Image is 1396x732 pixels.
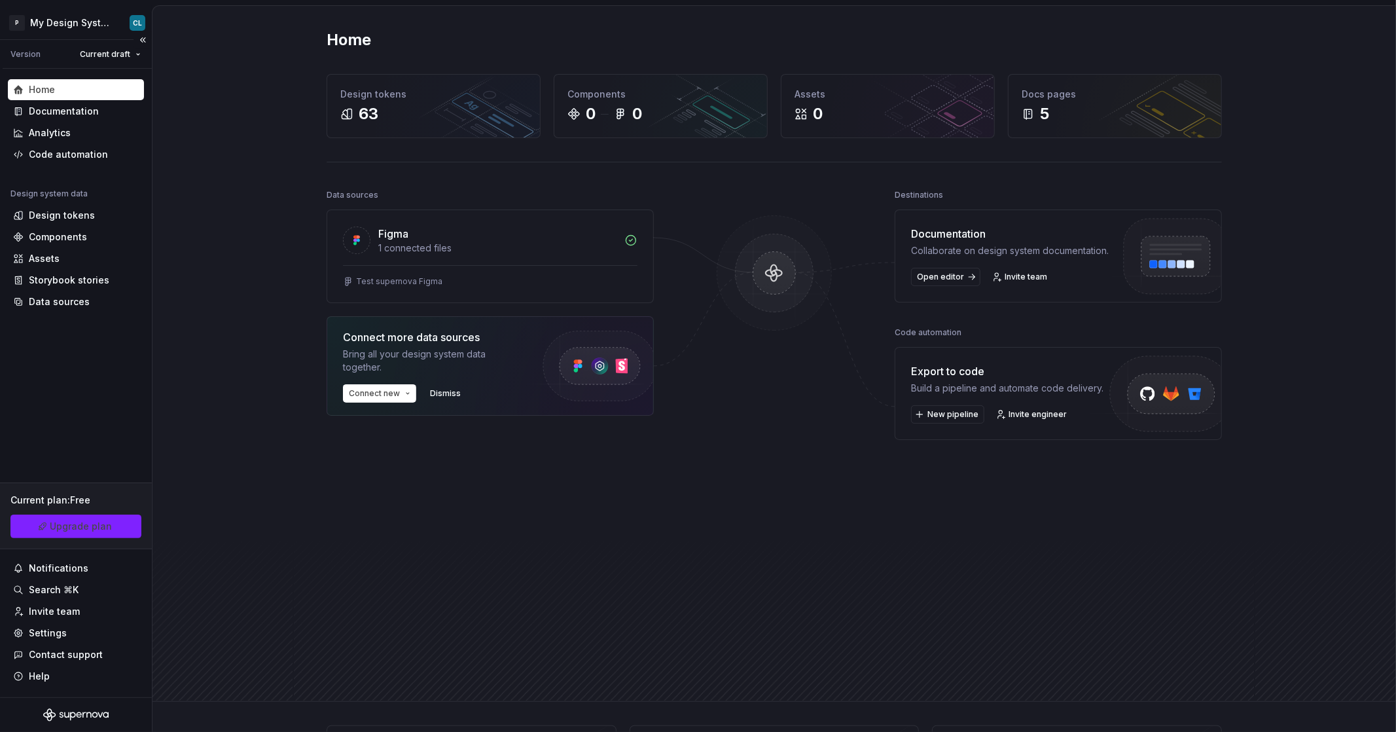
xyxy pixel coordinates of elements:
[327,29,371,50] h2: Home
[1008,74,1222,138] a: Docs pages5
[911,405,984,424] button: New pipeline
[813,103,823,124] div: 0
[134,31,152,49] button: Collapse sidebar
[895,186,943,204] div: Destinations
[327,186,378,204] div: Data sources
[927,409,978,420] span: New pipeline
[327,74,541,138] a: Design tokens63
[8,579,144,600] button: Search ⌘K
[430,388,461,399] span: Dismiss
[1040,103,1049,124] div: 5
[911,363,1103,379] div: Export to code
[378,242,617,255] div: 1 connected files
[29,105,99,118] div: Documentation
[359,103,378,124] div: 63
[8,644,144,665] button: Contact support
[10,189,88,199] div: Design system data
[43,708,109,722] svg: Supernova Logo
[356,276,442,287] div: Test supernova Figma
[8,227,144,247] a: Components
[29,583,79,596] div: Search ⌘K
[29,252,60,265] div: Assets
[29,230,87,244] div: Components
[8,144,144,165] a: Code automation
[8,601,144,622] a: Invite team
[29,648,103,661] div: Contact support
[988,268,1053,286] a: Invite team
[349,388,400,399] span: Connect new
[10,515,141,538] a: Upgrade plan
[8,205,144,226] a: Design tokens
[29,274,109,287] div: Storybook stories
[554,74,768,138] a: Components00
[8,558,144,579] button: Notifications
[340,88,527,101] div: Design tokens
[586,103,596,124] div: 0
[1022,88,1208,101] div: Docs pages
[8,122,144,143] a: Analytics
[29,295,90,308] div: Data sources
[8,666,144,687] button: Help
[80,49,130,60] span: Current draft
[10,49,41,60] div: Version
[8,248,144,269] a: Assets
[343,384,416,403] button: Connect new
[3,9,149,37] button: PMy Design SystemCL
[8,291,144,312] a: Data sources
[74,45,147,64] button: Current draft
[795,88,981,101] div: Assets
[1005,272,1047,282] span: Invite team
[424,384,467,403] button: Dismiss
[29,83,55,96] div: Home
[10,494,141,507] div: Current plan : Free
[8,101,144,122] a: Documentation
[567,88,754,101] div: Components
[327,210,654,303] a: Figma1 connected filesTest supernova Figma
[50,520,113,533] span: Upgrade plan
[1009,409,1067,420] span: Invite engineer
[343,348,520,374] div: Bring all your design system data together.
[632,103,642,124] div: 0
[29,148,108,161] div: Code automation
[911,226,1109,242] div: Documentation
[917,272,964,282] span: Open editor
[911,382,1103,395] div: Build a pipeline and automate code delivery.
[8,270,144,291] a: Storybook stories
[29,627,67,640] div: Settings
[29,562,88,575] div: Notifications
[29,126,71,139] div: Analytics
[343,329,520,345] div: Connect more data sources
[9,15,25,31] div: P
[378,226,408,242] div: Figma
[992,405,1073,424] a: Invite engineer
[911,244,1109,257] div: Collaborate on design system documentation.
[781,74,995,138] a: Assets0
[8,623,144,644] a: Settings
[911,268,980,286] a: Open editor
[29,605,80,618] div: Invite team
[895,323,961,342] div: Code automation
[8,79,144,100] a: Home
[29,670,50,683] div: Help
[29,209,95,222] div: Design tokens
[133,18,142,28] div: CL
[30,16,114,29] div: My Design System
